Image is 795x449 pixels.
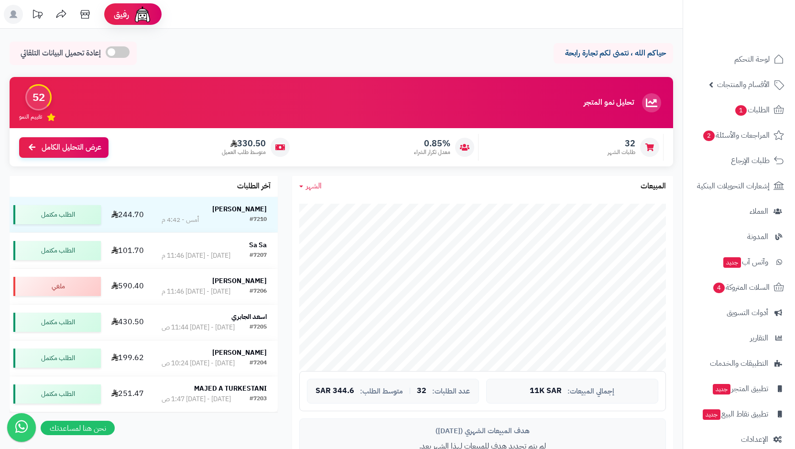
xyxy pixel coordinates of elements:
[432,387,470,395] span: عدد الطلبات:
[25,5,49,26] a: تحديثات المنصة
[689,276,789,299] a: السلات المتروكة4
[13,313,101,332] div: الطلب مكتمل
[689,175,789,197] a: إشعارات التحويلات البنكية
[114,9,129,20] span: رفيق
[713,282,725,294] span: 4
[250,323,267,332] div: #7205
[722,255,768,269] span: وآتس آب
[162,394,231,404] div: [DATE] - [DATE] 1:47 ص
[712,382,768,395] span: تطبيق المتجر
[689,301,789,324] a: أدوات التسويق
[702,407,768,421] span: تطبيق نقاط البيع
[316,387,354,395] span: 344.6 SAR
[162,215,199,225] div: أمس - 4:42 م
[710,357,768,370] span: التطبيقات والخدمات
[212,204,267,214] strong: [PERSON_NAME]
[42,142,101,153] span: عرض التحليل الكامل
[608,138,635,149] span: 32
[13,205,101,224] div: الطلب مكتمل
[414,148,450,156] span: معدل تكرار الشراء
[19,113,42,121] span: تقييم النمو
[584,99,634,107] h3: تحليل نمو المتجر
[250,215,267,225] div: #7210
[231,312,267,322] strong: اسعد الجابري
[530,387,562,395] span: 11K SAR
[727,306,768,319] span: أدوات التسويق
[689,99,789,121] a: الطلبات1
[689,48,789,71] a: لوحة التحكم
[212,276,267,286] strong: [PERSON_NAME]
[360,387,403,395] span: متوسط الطلب:
[689,149,789,172] a: طلبات الإرجاع
[250,287,267,296] div: #7206
[13,277,101,296] div: ملغي
[735,105,747,116] span: 1
[222,148,266,156] span: متوسط طلب العميل
[250,251,267,261] div: #7207
[641,182,666,191] h3: المبيعات
[105,233,150,268] td: 101.70
[21,48,101,59] span: إعادة تحميل البيانات التلقائي
[734,53,770,66] span: لوحة التحكم
[249,240,267,250] strong: Sa Sa
[299,181,322,192] a: الشهر
[162,359,235,368] div: [DATE] - [DATE] 10:24 ص
[105,340,150,376] td: 199.62
[162,251,230,261] div: [DATE] - [DATE] 11:46 م
[105,305,150,340] td: 430.50
[750,205,768,218] span: العملاء
[162,287,230,296] div: [DATE] - [DATE] 11:46 م
[306,180,322,192] span: الشهر
[689,124,789,147] a: المراجعات والأسئلة2
[731,154,770,167] span: طلبات الإرجاع
[414,138,450,149] span: 0.85%
[250,394,267,404] div: #7203
[133,5,152,24] img: ai-face.png
[212,348,267,358] strong: [PERSON_NAME]
[703,409,720,420] span: جديد
[689,251,789,274] a: وآتس آبجديد
[747,230,768,243] span: المدونة
[702,129,770,142] span: المراجعات والأسئلة
[689,377,789,400] a: تطبيق المتجرجديد
[105,376,150,412] td: 251.47
[750,331,768,345] span: التقارير
[730,14,786,34] img: logo-2.png
[723,257,741,268] span: جديد
[222,138,266,149] span: 330.50
[250,359,267,368] div: #7204
[608,148,635,156] span: طلبات الشهر
[734,103,770,117] span: الطلبات
[689,327,789,350] a: التقارير
[689,200,789,223] a: العملاء
[237,182,271,191] h3: آخر الطلبات
[689,403,789,426] a: تطبيق نقاط البيعجديد
[567,387,614,395] span: إجمالي المبيعات:
[712,281,770,294] span: السلات المتروكة
[162,323,235,332] div: [DATE] - [DATE] 11:44 ص
[741,433,768,446] span: الإعدادات
[194,383,267,394] strong: MAJED A TURKESTANI
[13,349,101,368] div: الطلب مكتمل
[697,179,770,193] span: إشعارات التحويلات البنكية
[105,269,150,304] td: 590.40
[689,352,789,375] a: التطبيقات والخدمات
[409,387,411,394] span: |
[19,137,109,158] a: عرض التحليل الكامل
[717,78,770,91] span: الأقسام والمنتجات
[703,130,715,142] span: 2
[105,197,150,232] td: 244.70
[417,387,426,395] span: 32
[561,48,666,59] p: حياكم الله ، نتمنى لكم تجارة رابحة
[689,225,789,248] a: المدونة
[307,426,658,436] div: هدف المبيعات الشهري ([DATE])
[13,384,101,404] div: الطلب مكتمل
[713,384,730,394] span: جديد
[13,241,101,260] div: الطلب مكتمل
